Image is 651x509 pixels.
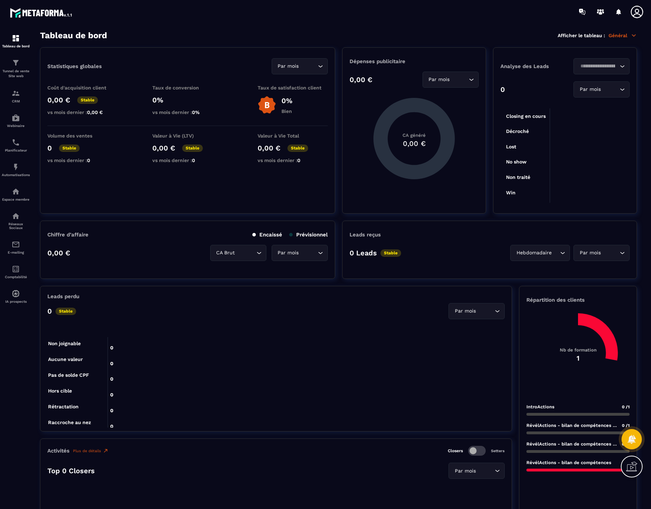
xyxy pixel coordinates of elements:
p: Automatisations [2,173,30,177]
p: Comptabilité [2,275,30,279]
p: 0,00 € [258,144,280,152]
span: Hebdomadaire [515,249,553,257]
img: automations [12,187,20,196]
p: Webinaire [2,124,30,128]
tspan: Décroché [506,128,529,134]
p: Stable [182,145,203,152]
input: Search for option [477,307,493,315]
p: E-mailing [2,250,30,254]
span: Par mois [453,307,477,315]
input: Search for option [300,62,316,70]
p: Valeur à Vie Total [258,133,328,139]
a: formationformationCRM [2,84,30,108]
tspan: Pas de solde CPF [48,372,89,378]
img: email [12,240,20,249]
p: Leads perdu [47,293,79,300]
p: Setters [491,449,505,453]
input: Search for option [477,467,493,475]
input: Search for option [578,62,618,70]
tspan: Win [506,190,516,195]
input: Search for option [300,249,316,257]
span: Par mois [276,62,300,70]
p: Afficher le tableau : [558,33,605,38]
a: accountantaccountantComptabilité [2,260,30,284]
p: Stable [77,96,98,104]
p: 0 [500,85,505,94]
p: vs mois dernier : [258,158,328,163]
p: RévélActions - bilan de compétences - Copy [526,441,618,447]
p: Répartition des clients [526,297,630,303]
div: Search for option [510,245,570,261]
p: Valeur à Vie (LTV) [152,133,222,139]
p: Encaissé [252,232,282,238]
p: Closers [448,448,463,453]
a: schedulerschedulerPlanificateur [2,133,30,158]
img: formation [12,34,20,42]
a: formationformationTableau de bord [2,29,30,53]
p: 0 [47,307,52,315]
p: 0% [152,96,222,104]
tspan: Lost [506,144,516,149]
img: automations [12,163,20,171]
input: Search for option [451,76,467,83]
img: logo [10,6,73,19]
p: vs mois dernier : [47,158,118,163]
img: automations [12,289,20,298]
span: Par mois [578,86,602,93]
p: Coût d'acquisition client [47,85,118,91]
p: Leads reçus [350,232,381,238]
p: Activités [47,448,69,454]
tspan: Rétractation [48,404,79,409]
img: accountant [12,265,20,273]
p: vs mois dernier : [152,158,222,163]
p: Volume des ventes [47,133,118,139]
a: automationsautomationsEspace membre [2,182,30,207]
p: Planificateur [2,148,30,152]
p: Top 0 Closers [47,467,95,475]
p: Général [609,32,637,39]
input: Search for option [602,86,618,93]
p: Prévisionnel [289,232,328,238]
p: IntroActions [526,404,554,409]
tspan: Aucune valeur [48,356,83,362]
tspan: Raccroche au nez [48,420,91,425]
p: Stable [380,249,401,257]
a: Plus de détails [73,448,108,454]
p: 0% [281,96,292,105]
div: Search for option [272,58,328,74]
p: Espace membre [2,197,30,201]
input: Search for option [602,249,618,257]
div: Search for option [449,463,505,479]
span: Par mois [427,76,451,83]
div: Search for option [423,72,479,88]
p: RévélActions - bilan de compétences - Copy [526,423,618,428]
tspan: No show [506,159,527,165]
img: narrow-up-right-o.6b7c60e2.svg [103,448,108,454]
img: automations [12,114,20,122]
p: Statistiques globales [47,63,102,69]
p: Stable [287,145,308,152]
p: Taux de satisfaction client [258,85,328,91]
div: Search for option [449,303,505,319]
span: CA Brut [215,249,237,257]
a: emailemailE-mailing [2,235,30,260]
img: social-network [12,212,20,220]
a: automationsautomationsAutomatisations [2,158,30,182]
span: 0% [192,109,200,115]
img: formation [12,89,20,98]
span: 0 [192,158,195,163]
img: b-badge-o.b3b20ee6.svg [258,96,276,114]
p: Chiffre d’affaire [47,232,88,238]
p: 0,00 € [350,75,372,84]
p: Analyse des Leads [500,63,565,69]
p: vs mois dernier : [47,109,118,115]
img: scheduler [12,138,20,147]
tspan: Non traité [506,174,530,180]
div: Search for option [573,245,630,261]
span: 0,00 € [87,109,103,115]
tspan: Non joignable [48,341,81,347]
p: Tableau de bord [2,44,30,48]
span: 0 [87,158,90,163]
p: RévélActions - bilan de compétences [526,460,611,465]
p: 0,00 € [47,96,70,104]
